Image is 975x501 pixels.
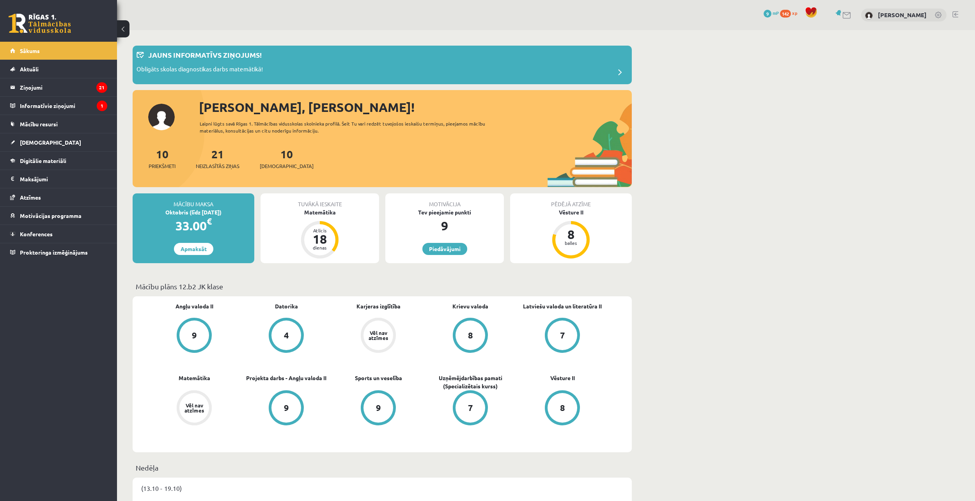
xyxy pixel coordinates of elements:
div: Atlicis [308,228,331,233]
a: 142 xp [780,10,801,16]
a: 10Priekšmeti [149,147,175,170]
a: 10[DEMOGRAPHIC_DATA] [260,147,314,170]
a: 7 [424,390,516,427]
span: Digitālie materiāli [20,157,66,164]
a: Vēl nav atzīmes [148,390,240,427]
div: 18 [308,233,331,245]
a: Ziņojumi21 [10,78,107,96]
a: Atzīmes [10,188,107,206]
div: 33.00 [133,216,254,235]
a: 8 [424,318,516,354]
a: 9 [240,390,332,427]
div: [PERSON_NAME], [PERSON_NAME]! [199,98,632,117]
legend: Ziņojumi [20,78,107,96]
a: Projekta darbs - Angļu valoda II [246,374,326,382]
a: Uzņēmējdarbības pamati (Specializētais kurss) [424,374,516,390]
div: 8 [559,228,583,241]
a: [PERSON_NAME] [878,11,927,19]
a: Sākums [10,42,107,60]
p: Mācību plāns 12.b2 JK klase [136,281,629,292]
a: 9 [332,390,424,427]
img: Tomass Kuks [865,12,873,19]
div: 8 [560,404,565,412]
a: Vēl nav atzīmes [332,318,424,354]
a: Latviešu valoda un literatūra II [523,302,602,310]
a: Vēsture II 8 balles [510,208,632,260]
i: 1 [97,101,107,111]
span: mP [773,10,779,16]
div: Mācību maksa [133,193,254,208]
div: 9 [385,216,504,235]
a: Rīgas 1. Tālmācības vidusskola [9,14,71,33]
a: 21Neizlasītās ziņas [196,147,239,170]
div: Laipni lūgts savā Rīgas 1. Tālmācības vidusskolas skolnieka profilā. Šeit Tu vari redzēt tuvojošo... [200,120,499,134]
a: Piedāvājumi [422,243,467,255]
div: balles [559,241,583,245]
div: dienas [308,245,331,250]
span: Sākums [20,47,40,54]
span: € [207,216,212,227]
a: Sports un veselība [355,374,402,382]
span: [DEMOGRAPHIC_DATA] [20,139,81,146]
a: 9 mP [764,10,779,16]
a: Konferences [10,225,107,243]
a: Datorika [275,302,298,310]
div: Oktobris (līdz [DATE]) [133,208,254,216]
legend: Informatīvie ziņojumi [20,97,107,115]
span: [DEMOGRAPHIC_DATA] [260,162,314,170]
a: Digitālie materiāli [10,152,107,170]
a: Vēsture II [550,374,575,382]
div: (13.10 - 19.10) [133,478,632,499]
a: Mācību resursi [10,115,107,133]
span: Proktoringa izmēģinājums [20,249,88,256]
div: Motivācija [385,193,504,208]
a: 7 [516,318,608,354]
span: Mācību resursi [20,120,58,127]
a: Krievu valoda [452,302,488,310]
a: 8 [516,390,608,427]
a: 4 [240,318,332,354]
a: [DEMOGRAPHIC_DATA] [10,133,107,151]
div: 9 [376,404,381,412]
a: Matemātika Atlicis 18 dienas [261,208,379,260]
span: Motivācijas programma [20,212,82,219]
a: Jauns informatīvs ziņojums! Obligāts skolas diagnostikas darbs matemātikā! [136,50,628,80]
span: Neizlasītās ziņas [196,162,239,170]
div: Tev pieejamie punkti [385,208,504,216]
div: 7 [468,404,473,412]
div: Tuvākā ieskaite [261,193,379,208]
div: Vēl nav atzīmes [183,403,205,413]
div: Pēdējā atzīme [510,193,632,208]
i: 21 [96,82,107,93]
legend: Maksājumi [20,170,107,188]
a: Maksājumi [10,170,107,188]
a: 9 [148,318,240,354]
a: Matemātika [179,374,210,382]
a: Proktoringa izmēģinājums [10,243,107,261]
p: Nedēļa [136,462,629,473]
div: 7 [560,331,565,340]
span: Priekšmeti [149,162,175,170]
a: Karjeras izglītība [356,302,401,310]
span: Aktuāli [20,66,39,73]
div: Vēsture II [510,208,632,216]
p: Jauns informatīvs ziņojums! [148,50,262,60]
div: 8 [468,331,473,340]
a: Aktuāli [10,60,107,78]
a: Angļu valoda II [175,302,213,310]
div: Vēl nav atzīmes [367,330,389,340]
div: Matemātika [261,208,379,216]
span: Atzīmes [20,194,41,201]
a: Motivācijas programma [10,207,107,225]
span: Konferences [20,230,53,237]
a: Informatīvie ziņojumi1 [10,97,107,115]
p: Obligāts skolas diagnostikas darbs matemātikā! [136,65,263,76]
span: xp [792,10,797,16]
span: 142 [780,10,791,18]
div: 9 [284,404,289,412]
div: 4 [284,331,289,340]
div: 9 [192,331,197,340]
span: 9 [764,10,771,18]
a: Apmaksāt [174,243,213,255]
